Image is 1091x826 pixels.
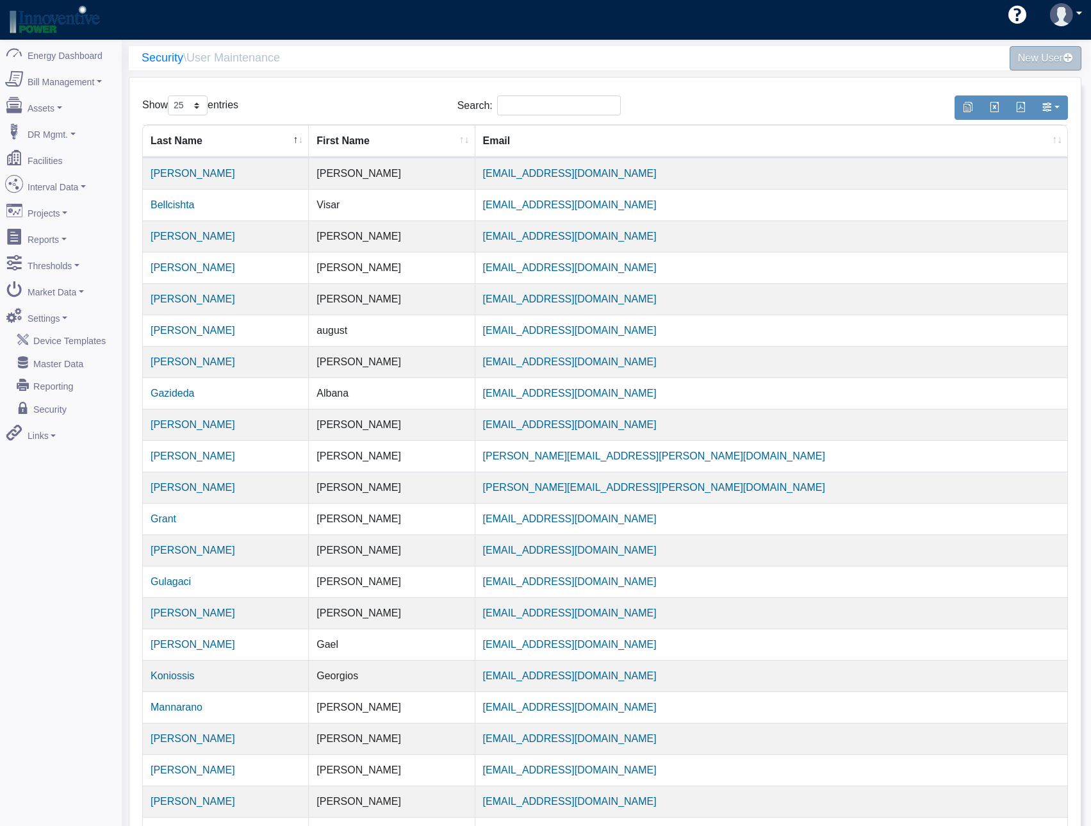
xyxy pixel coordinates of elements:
button: Generate PDF [1007,95,1034,120]
button: Copy to clipboard [955,95,981,120]
a: [EMAIL_ADDRESS][DOMAIN_NAME] [483,702,657,713]
img: user-3.svg [1050,3,1073,26]
a: [PERSON_NAME] [151,262,235,273]
a: [EMAIL_ADDRESS][DOMAIN_NAME] [483,231,657,242]
li: User Maintenance [186,49,280,67]
a: Grant [151,513,176,524]
a: [EMAIL_ADDRESS][DOMAIN_NAME] [483,419,657,430]
td: [PERSON_NAME] [309,534,475,566]
a: [EMAIL_ADDRESS][DOMAIN_NAME] [483,199,657,210]
label: Search: [457,95,621,115]
a: [EMAIL_ADDRESS][DOMAIN_NAME] [483,796,657,807]
td: [PERSON_NAME] [309,597,475,629]
a: Bellcishta [151,199,194,210]
select: Showentries [168,95,208,115]
td: august [309,315,475,346]
td: [PERSON_NAME] [309,723,475,754]
td: [PERSON_NAME] [309,283,475,315]
a: Gulagaci [151,576,191,587]
th: Email : activate to sort column ascending [475,125,1067,158]
a: [EMAIL_ADDRESS][DOMAIN_NAME] [483,293,657,304]
a: New User [1010,46,1081,70]
td: [PERSON_NAME] [309,691,475,723]
a: [EMAIL_ADDRESS][DOMAIN_NAME] [483,513,657,524]
a: [EMAIL_ADDRESS][DOMAIN_NAME] [483,607,657,618]
td: [PERSON_NAME] [309,158,475,189]
th: First Name : activate to sort column ascending [309,125,475,158]
td: Georgios [309,660,475,691]
input: Search: [497,95,621,115]
a: [PERSON_NAME] [151,639,235,650]
a: Koniossis [151,670,194,681]
a: [EMAIL_ADDRESS][DOMAIN_NAME] [483,764,657,775]
li: \ [183,49,186,67]
td: [PERSON_NAME] [309,786,475,817]
a: [PERSON_NAME] [151,231,235,242]
td: Albana [309,377,475,409]
td: [PERSON_NAME] [309,503,475,534]
a: [EMAIL_ADDRESS][DOMAIN_NAME] [483,262,657,273]
a: [PERSON_NAME] [151,293,235,304]
a: [PERSON_NAME] [151,482,235,493]
a: [PERSON_NAME] [151,450,235,461]
a: [EMAIL_ADDRESS][DOMAIN_NAME] [483,325,657,336]
a: [EMAIL_ADDRESS][DOMAIN_NAME] [483,639,657,650]
a: [PERSON_NAME] [151,764,235,775]
a: [PERSON_NAME][EMAIL_ADDRESS][PERSON_NAME][DOMAIN_NAME] [483,450,825,461]
td: [PERSON_NAME] [309,346,475,377]
label: Show entries [142,95,238,115]
td: [PERSON_NAME] [309,220,475,252]
td: Gael [309,629,475,660]
a: [EMAIL_ADDRESS][DOMAIN_NAME] [483,733,657,744]
td: [PERSON_NAME] [309,472,475,503]
a: [PERSON_NAME] [151,796,235,807]
td: [PERSON_NAME] [309,252,475,283]
a: [PERSON_NAME] [151,356,235,367]
td: [PERSON_NAME] [309,754,475,786]
td: [PERSON_NAME] [309,409,475,440]
a: [EMAIL_ADDRESS][DOMAIN_NAME] [483,168,657,179]
a: Mannarano [151,702,202,713]
td: [PERSON_NAME] [309,566,475,597]
a: [EMAIL_ADDRESS][DOMAIN_NAME] [483,670,657,681]
th: Last Name : activate to sort column descending [143,125,309,158]
a: [PERSON_NAME] [151,607,235,618]
a: [EMAIL_ADDRESS][DOMAIN_NAME] [483,545,657,556]
a: Gazideda [151,388,195,399]
a: [EMAIL_ADDRESS][DOMAIN_NAME] [483,356,657,367]
button: Show/Hide Columns [1033,95,1068,120]
a: [EMAIL_ADDRESS][DOMAIN_NAME] [483,388,657,399]
a: [PERSON_NAME] [151,419,235,430]
a: [PERSON_NAME][EMAIL_ADDRESS][PERSON_NAME][DOMAIN_NAME] [483,482,825,493]
button: Export to Excel [981,95,1008,120]
a: Security [142,51,183,64]
a: [PERSON_NAME] [151,545,235,556]
a: [PERSON_NAME] [151,733,235,744]
td: [PERSON_NAME] [309,440,475,472]
a: [PERSON_NAME] [151,168,235,179]
td: Visar [309,189,475,220]
a: [EMAIL_ADDRESS][DOMAIN_NAME] [483,576,657,587]
a: [PERSON_NAME] [151,325,235,336]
